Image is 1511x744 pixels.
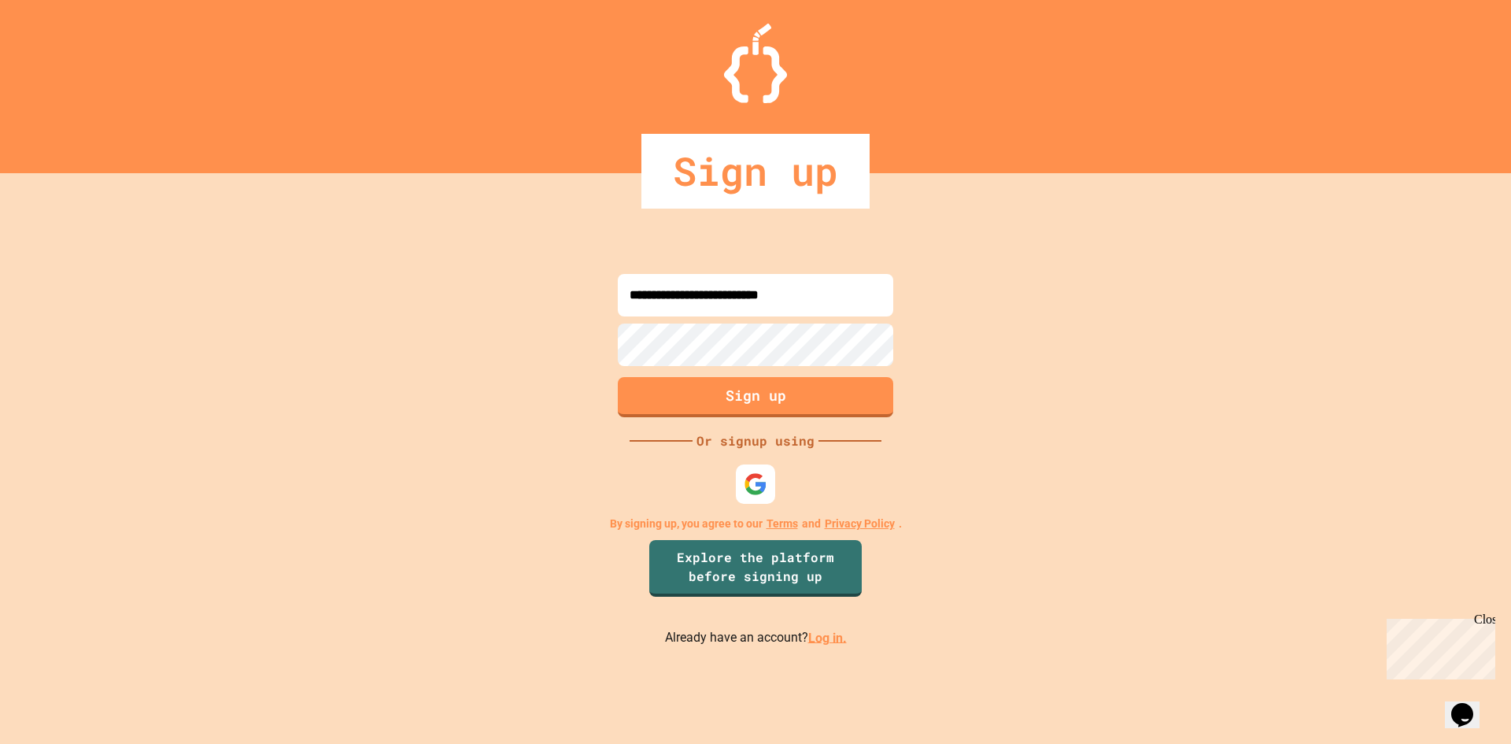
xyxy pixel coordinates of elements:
[610,516,902,532] p: By signing up, you agree to our and .
[6,6,109,100] div: Chat with us now!Close
[693,431,818,450] div: Or signup using
[767,516,798,532] a: Terms
[649,540,862,597] a: Explore the platform before signing up
[641,134,870,209] div: Sign up
[1380,613,1495,679] iframe: chat widget
[665,628,847,648] p: Already have an account?
[1445,681,1495,728] iframe: chat widget
[724,24,787,103] img: Logo.svg
[618,377,893,417] button: Sign up
[808,630,847,645] a: Log in.
[744,472,767,496] img: google-icon.svg
[825,516,895,532] a: Privacy Policy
